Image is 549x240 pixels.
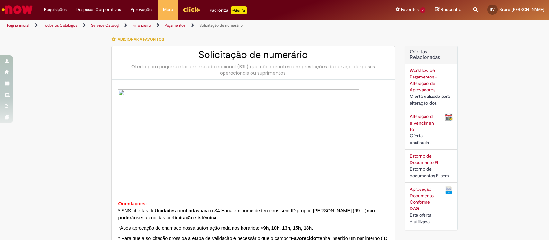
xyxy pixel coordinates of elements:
[5,20,361,32] ul: Trilhas de página
[410,93,453,106] div: Oferta utilizada para alteração dos aprovadores cadastrados no workflow de documentos a pagar.
[210,6,247,14] div: Padroniza
[118,50,388,60] h2: Solicitação de numerário
[118,201,147,206] span: Orientações:
[7,23,29,28] a: Página inicial
[118,89,359,187] img: sys_attachment.do
[133,23,151,28] a: Financeiro
[499,7,544,12] span: Bruna [PERSON_NAME]
[131,6,153,13] span: Aprovações
[445,186,453,194] img: Aprovação Documento Conforme DAG
[111,32,168,46] button: Adicionar a Favoritos
[445,113,453,121] img: Alteração de vencimento
[410,49,453,60] h2: Ofertas Relacionadas
[43,23,77,28] a: Todos os Catálogos
[410,68,437,93] a: Workflow de Pagamentos - Alteração de Aprovadores
[118,226,316,231] span: *Após aprovação do chamado nossa automação roda nos horários:
[44,6,67,13] span: Requisições
[1,3,34,16] img: ServiceNow
[490,7,495,12] span: BV
[401,6,419,13] span: Favoritos
[118,208,375,220] strong: não poderão
[405,46,458,230] div: Ofertas Relacionadas
[410,212,435,225] div: Esta oferta é utilizada para o Campo solicitar a aprovação do documento que esta fora da alçada d...
[76,6,121,13] span: Despesas Corporativas
[263,226,313,231] span: 9h, 10h, 13h, 15h, 18h.
[163,6,173,13] span: More
[410,166,453,179] div: Estorno de documentos FI sem partidas compensadas
[435,7,464,13] a: Rascunhos
[410,133,435,146] div: Oferta destinada à alteração de data de pagamento
[173,215,218,220] strong: limitação sistêmica.
[183,5,200,14] img: click_logo_yellow_360x200.png
[231,6,247,14] p: +GenAi
[91,23,119,28] a: Service Catalog
[199,23,243,28] a: Solicitação de numerário
[165,23,186,28] a: Pagamentos
[410,186,434,211] a: Aprovação Documento Conforme DAG
[155,208,199,213] strong: Unidades tombadas
[420,7,425,13] span: 7
[118,37,164,42] span: Adicionar a Favoritos
[118,208,375,220] span: * SNS abertas de para o S4 Hana em nome de terceiros sem ID próprio [PERSON_NAME] (99....) ser at...
[410,153,438,165] a: Estorno de Documento FI
[261,226,263,231] span: >
[410,114,434,132] a: Alteração de vencimento
[441,6,464,13] span: Rascunhos
[118,63,388,76] div: Oferta para pagamentos em moeda nacional (BRL) que não caracterizem prestações de serviço, despes...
